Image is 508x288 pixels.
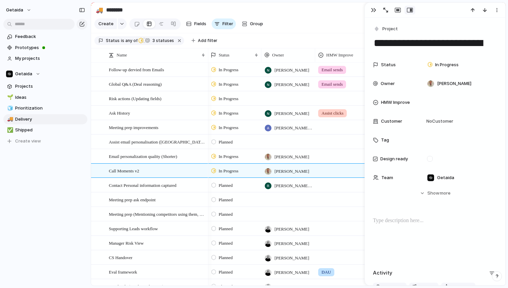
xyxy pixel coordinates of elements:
span: Owner [381,80,395,87]
button: Filter [212,18,236,29]
button: getaida [3,5,35,15]
button: 3 statuses [138,37,175,44]
span: Email sends [322,81,343,88]
span: Email personalization quality (Shorter) [109,152,177,160]
span: Customer [381,118,402,125]
span: Planned [219,182,233,189]
span: No Customer [424,118,453,125]
span: [PERSON_NAME] [274,269,309,276]
span: Design ready [380,156,408,162]
a: Prototypes [3,43,87,53]
button: isany of [120,37,139,44]
span: Filter [222,20,233,27]
div: 🌱 [7,93,12,101]
span: Eval framework [109,268,137,276]
button: ✅ [6,127,13,133]
span: [PERSON_NAME] [274,226,309,233]
span: Owner [272,52,284,58]
span: Prioritization [15,105,85,112]
span: DAU [322,269,331,276]
span: Getaida [437,174,454,181]
button: Create view [3,136,87,146]
span: Supporting Leads workflow [109,224,158,232]
span: Email sends [322,67,343,73]
span: Create [98,20,114,27]
span: Project [382,26,398,32]
span: My projects [15,55,85,62]
span: Name [117,52,127,58]
span: is [121,38,124,44]
span: any of [124,38,137,44]
span: CS Handover [109,253,132,261]
span: [PERSON_NAME] Sarma [274,125,312,131]
div: ✅ [7,126,12,134]
span: Show [427,190,439,197]
span: [PERSON_NAME] [437,80,471,87]
span: Feedback [15,33,85,40]
span: In Progress [435,61,459,68]
button: Getaida [3,69,87,79]
span: Projects [15,83,85,90]
span: Ideas [15,94,85,101]
button: Showmore [373,187,497,199]
span: getaida [6,7,23,13]
span: In Progress [219,67,239,73]
span: Global Q&A (Deal reasoning) [109,80,162,88]
span: Planned [219,225,233,232]
a: My projects [3,53,87,64]
span: Planned [219,269,233,276]
span: [PERSON_NAME] [274,255,309,261]
a: Projects [3,81,87,91]
span: Add filter [198,38,217,44]
span: statuses [151,38,174,44]
span: Status [219,52,229,58]
span: Ask History [109,109,130,117]
span: HMW Improve [326,52,353,58]
div: 🚚 [96,5,103,14]
span: Planned [219,211,233,218]
a: Feedback [3,32,87,42]
span: Assist clicks [322,110,343,117]
span: [PERSON_NAME] [274,240,309,247]
a: 🚚Delivery [3,114,87,124]
span: Fields [194,20,206,27]
div: 🌱Ideas [3,92,87,102]
span: Planned [219,254,233,261]
div: 🚚 [7,115,12,123]
button: Fields [183,18,209,29]
button: Create [94,18,117,29]
span: [PERSON_NAME] [274,168,309,175]
span: Create view [15,138,41,145]
button: 🌱 [6,94,13,101]
h2: Activity [373,269,392,277]
button: 🧊 [6,105,13,112]
button: Project [372,24,400,34]
span: In Progress [219,124,239,131]
div: 🧊Prioritization [3,103,87,113]
span: Group [250,20,263,27]
span: Manager Risk View [109,239,144,247]
span: In Progress [219,81,239,88]
span: [PERSON_NAME] [274,154,309,160]
span: [PERSON_NAME] [PERSON_NAME] [274,182,312,189]
a: ✅Shipped [3,125,87,135]
span: Follow-up dervied from Emails [109,66,164,73]
span: Meeting prep (Mentioning competitors using them, or other similar companies) [109,210,206,218]
span: Status [106,38,120,44]
span: In Progress [219,153,239,160]
span: Team [381,174,393,181]
button: Group [239,18,266,29]
span: Meeting prep ask endpoint [109,196,156,203]
span: Planned [219,139,233,146]
span: In Progress [219,110,239,117]
span: [PERSON_NAME] [274,67,309,74]
span: Call Moments v2 [109,167,139,174]
span: In Progress [219,168,239,174]
span: Assist email personalisation ([GEOGRAPHIC_DATA]) [109,138,206,146]
div: 🧊 [7,105,12,112]
span: Shipped [15,127,85,133]
button: 🚚 [6,116,13,123]
span: [PERSON_NAME] [274,110,309,117]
